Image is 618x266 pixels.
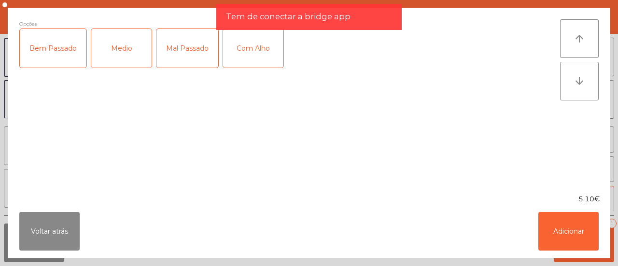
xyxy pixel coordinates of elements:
[560,62,599,100] button: arrow_downward
[19,212,80,251] button: Voltar atrás
[223,29,283,68] div: Com Alho
[574,33,585,44] i: arrow_upward
[20,29,86,68] div: Bem Passado
[226,11,351,23] span: Tem de conectar a bridge app
[91,29,152,68] div: Medio
[19,19,37,28] span: Opções
[560,19,599,58] button: arrow_upward
[8,194,610,204] div: 5.10€
[574,75,585,87] i: arrow_downward
[538,212,599,251] button: Adicionar
[156,29,218,68] div: Mal Passado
